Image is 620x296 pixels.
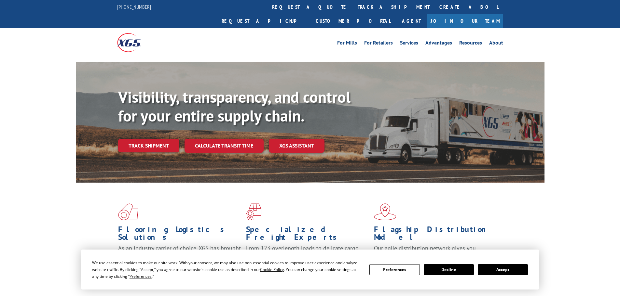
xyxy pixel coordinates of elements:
[311,14,395,28] a: Customer Portal
[260,267,284,272] span: Cookie Policy
[117,4,151,10] a: [PHONE_NUMBER]
[459,40,482,47] a: Resources
[118,244,241,267] span: As an industry carrier of choice, XGS has brought innovation and dedication to flooring logistics...
[118,87,351,126] b: Visibility, transparency, and control for your entire supply chain.
[374,203,396,220] img: xgs-icon-flagship-distribution-model-red
[185,139,264,153] a: Calculate transit time
[374,244,494,260] span: Our agile distribution network gives you nationwide inventory management on demand.
[425,40,452,47] a: Advantages
[424,264,474,275] button: Decline
[478,264,528,275] button: Accept
[130,274,152,279] span: Preferences
[364,40,393,47] a: For Retailers
[246,244,369,273] p: From 123 overlength loads to delicate cargo, our experienced staff knows the best way to move you...
[246,225,369,244] h1: Specialized Freight Experts
[81,250,539,290] div: Cookie Consent Prompt
[118,139,179,152] a: Track shipment
[118,225,241,244] h1: Flooring Logistics Solutions
[395,14,427,28] a: Agent
[374,225,497,244] h1: Flagship Distribution Model
[92,259,362,280] div: We use essential cookies to make our site work. With your consent, we may also use non-essential ...
[337,40,357,47] a: For Mills
[400,40,418,47] a: Services
[118,203,138,220] img: xgs-icon-total-supply-chain-intelligence-red
[369,264,420,275] button: Preferences
[246,203,261,220] img: xgs-icon-focused-on-flooring-red
[217,14,311,28] a: Request a pickup
[269,139,324,153] a: XGS ASSISTANT
[489,40,503,47] a: About
[427,14,503,28] a: Join Our Team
